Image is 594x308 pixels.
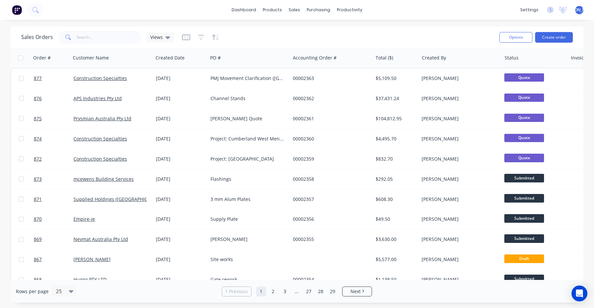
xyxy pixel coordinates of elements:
[376,95,414,102] div: $37,431.24
[73,135,127,142] a: Construction Specialties
[293,115,366,122] div: 00002361
[210,216,284,222] div: Supply Plate
[156,95,205,102] div: [DATE]
[293,216,366,222] div: 00002356
[504,73,544,82] span: Quote
[504,234,544,243] span: Submitted
[34,236,42,243] span: 869
[422,115,495,122] div: [PERSON_NAME]
[376,196,414,203] div: $608.30
[156,276,205,283] div: [DATE]
[328,287,338,296] a: Page 29
[422,256,495,263] div: [PERSON_NAME]
[210,135,284,142] div: Project: Cumberland West Mental
[210,176,284,182] div: Flashings
[259,5,285,15] div: products
[376,216,414,222] div: $49.50
[34,89,73,108] a: 876
[210,196,284,203] div: 3 mm Alum Plates
[73,176,134,182] a: mcewens Building Services
[504,114,544,122] span: Quote
[34,256,42,263] span: 867
[156,55,185,61] div: Created Date
[34,270,73,289] a: 868
[34,250,73,269] a: 867
[210,276,284,283] div: Gate rework
[293,156,366,162] div: 00002359
[210,256,284,263] div: Site works
[34,135,42,142] span: 874
[280,287,290,296] a: Page 3
[222,288,251,295] a: Previous page
[210,55,221,61] div: PO #
[34,95,42,102] span: 876
[422,276,495,283] div: [PERSON_NAME]
[210,95,284,102] div: Channel Stands
[422,95,495,102] div: [PERSON_NAME]
[422,55,446,61] div: Created By
[156,176,205,182] div: [DATE]
[228,5,259,15] a: dashboard
[303,5,334,15] div: purchasing
[156,216,205,222] div: [DATE]
[422,135,495,142] div: [PERSON_NAME]
[376,236,414,243] div: $3,630.00
[504,275,544,283] span: Submitted
[256,287,266,296] a: Page 1 is your current page
[73,55,109,61] div: Customer Name
[334,5,366,15] div: productivity
[285,5,303,15] div: sales
[376,176,414,182] div: $292.05
[34,156,42,162] span: 872
[517,5,542,15] div: settings
[293,55,337,61] div: Accounting Order #
[504,174,544,182] span: Submitted
[316,287,326,296] a: Page 28
[34,276,42,283] span: 868
[73,75,127,81] a: Construction Specialties
[34,169,73,189] a: 873
[73,196,180,202] a: Supplied Holdings ([GEOGRAPHIC_DATA]) Pty Ltd
[34,68,73,88] a: 877
[210,156,284,162] div: Project: [GEOGRAPHIC_DATA]
[293,196,366,203] div: 00002357
[150,34,163,41] span: Views
[304,287,314,296] a: Page 27
[343,288,372,295] a: Next page
[73,156,127,162] a: Construction Specialties
[73,236,128,242] a: Nevmat Australia Pty Ltd
[350,288,361,295] span: Next
[376,276,414,283] div: $1,138.50
[376,75,414,82] div: $5,109.50
[504,94,544,102] span: Quote
[505,55,519,61] div: Status
[422,236,495,243] div: [PERSON_NAME]
[34,229,73,249] a: 869
[376,156,414,162] div: $832.70
[73,276,107,283] a: Huggo PTY LTD
[422,216,495,222] div: [PERSON_NAME]
[219,287,375,296] ul: Pagination
[33,55,51,61] div: Order #
[293,135,366,142] div: 00002360
[535,32,573,43] button: Create order
[73,115,131,122] a: Prysmian Australia Pty Ltd
[16,288,49,295] span: Rows per page
[73,256,111,262] a: [PERSON_NAME]
[376,55,393,61] div: Total ($)
[73,216,95,222] a: Empire-ie
[292,287,302,296] a: Jump forward
[210,75,284,82] div: PMJ Movement Clarification ([GEOGRAPHIC_DATA])
[77,31,141,44] input: Search...
[293,176,366,182] div: 00002358
[422,196,495,203] div: [PERSON_NAME]
[376,135,414,142] div: $4,495.70
[504,194,544,202] span: Submitted
[504,134,544,142] span: Quote
[422,75,495,82] div: [PERSON_NAME]
[34,129,73,149] a: 874
[422,176,495,182] div: [PERSON_NAME]
[156,196,205,203] div: [DATE]
[34,75,42,82] span: 877
[376,256,414,263] div: $5,577.00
